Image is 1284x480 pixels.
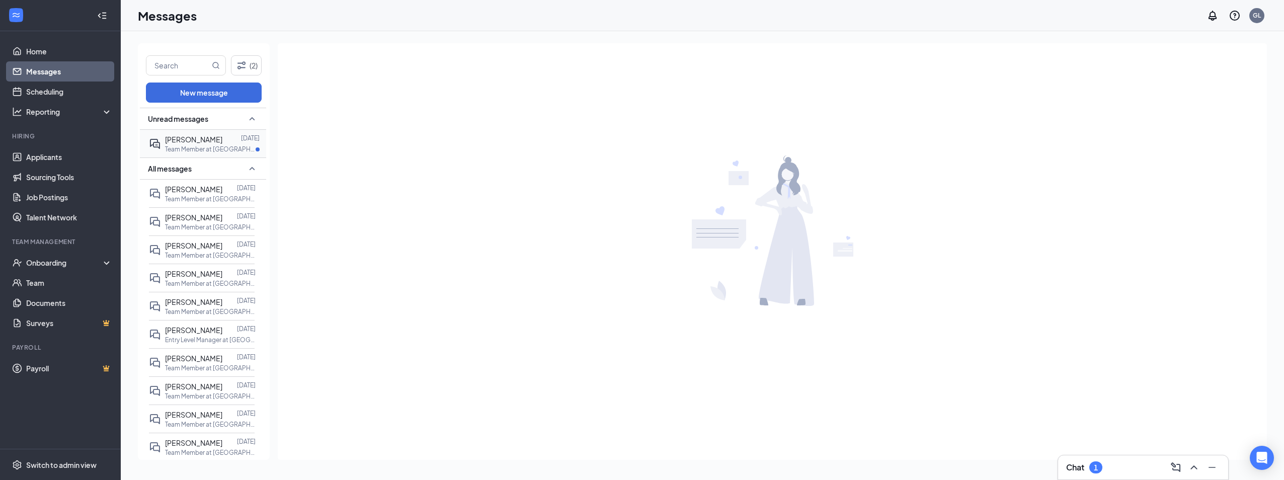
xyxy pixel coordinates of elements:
[165,223,256,231] p: Team Member at [GEOGRAPHIC_DATA][PERSON_NAME] of [GEOGRAPHIC_DATA]
[1207,10,1219,22] svg: Notifications
[165,251,256,260] p: Team Member at [GEOGRAPHIC_DATA][PERSON_NAME] of [GEOGRAPHIC_DATA]
[165,364,256,372] p: Team Member at [GEOGRAPHIC_DATA][PERSON_NAME] of [GEOGRAPHIC_DATA]
[237,212,256,220] p: [DATE]
[26,82,112,102] a: Scheduling
[165,195,256,203] p: Team Member at [GEOGRAPHIC_DATA][PERSON_NAME] of [GEOGRAPHIC_DATA]
[26,273,112,293] a: Team
[1094,463,1098,472] div: 1
[26,313,112,333] a: SurveysCrown
[149,329,161,341] svg: DoubleChat
[165,438,222,447] span: [PERSON_NAME]
[237,437,256,446] p: [DATE]
[165,326,222,335] span: [PERSON_NAME]
[165,297,222,306] span: [PERSON_NAME]
[237,409,256,418] p: [DATE]
[26,258,104,268] div: Onboarding
[1206,461,1218,473] svg: Minimize
[165,213,222,222] span: [PERSON_NAME]
[246,163,258,175] svg: SmallChevronUp
[246,113,258,125] svg: SmallChevronUp
[148,164,192,174] span: All messages
[165,354,222,363] span: [PERSON_NAME]
[149,244,161,256] svg: DoubleChat
[165,382,222,391] span: [PERSON_NAME]
[165,145,256,153] p: Team Member at [GEOGRAPHIC_DATA][PERSON_NAME] of [GEOGRAPHIC_DATA]
[1186,459,1202,475] button: ChevronUp
[1204,459,1220,475] button: Minimize
[11,10,21,20] svg: WorkstreamLogo
[149,357,161,369] svg: DoubleChat
[165,241,222,250] span: [PERSON_NAME]
[1250,446,1274,470] div: Open Intercom Messenger
[1170,461,1182,473] svg: ComposeMessage
[97,11,107,21] svg: Collapse
[165,392,256,401] p: Team Member at [GEOGRAPHIC_DATA][PERSON_NAME] of [GEOGRAPHIC_DATA]
[237,296,256,305] p: [DATE]
[149,188,161,200] svg: DoubleChat
[149,138,161,150] svg: ActiveDoubleChat
[237,268,256,277] p: [DATE]
[149,216,161,228] svg: DoubleChat
[1066,462,1084,473] h3: Chat
[12,343,110,352] div: Payroll
[26,460,97,470] div: Switch to admin view
[1229,10,1241,22] svg: QuestionInfo
[12,237,110,246] div: Team Management
[1168,459,1184,475] button: ComposeMessage
[146,56,210,75] input: Search
[26,187,112,207] a: Job Postings
[165,336,256,344] p: Entry Level Manager at [GEOGRAPHIC_DATA][PERSON_NAME] of [GEOGRAPHIC_DATA]
[149,385,161,397] svg: DoubleChat
[12,107,22,117] svg: Analysis
[165,185,222,194] span: [PERSON_NAME]
[165,307,256,316] p: Team Member at [GEOGRAPHIC_DATA][PERSON_NAME] of [GEOGRAPHIC_DATA]
[1188,461,1200,473] svg: ChevronUp
[237,184,256,192] p: [DATE]
[241,134,260,142] p: [DATE]
[149,413,161,425] svg: DoubleChat
[235,59,248,71] svg: Filter
[26,167,112,187] a: Sourcing Tools
[231,55,262,75] button: Filter (2)
[237,353,256,361] p: [DATE]
[12,460,22,470] svg: Settings
[26,147,112,167] a: Applicants
[26,358,112,378] a: PayrollCrown
[12,132,110,140] div: Hiring
[148,114,208,124] span: Unread messages
[165,269,222,278] span: [PERSON_NAME]
[26,61,112,82] a: Messages
[165,448,256,457] p: Team Member at [GEOGRAPHIC_DATA][PERSON_NAME] of [GEOGRAPHIC_DATA]
[149,441,161,453] svg: DoubleChat
[237,325,256,333] p: [DATE]
[212,61,220,69] svg: MagnifyingGlass
[237,381,256,389] p: [DATE]
[26,41,112,61] a: Home
[149,272,161,284] svg: DoubleChat
[165,135,222,144] span: [PERSON_NAME]
[26,107,113,117] div: Reporting
[146,83,262,103] button: New message
[149,300,161,312] svg: DoubleChat
[165,279,256,288] p: Team Member at [GEOGRAPHIC_DATA][PERSON_NAME] of [GEOGRAPHIC_DATA]
[26,207,112,227] a: Talent Network
[1253,11,1261,20] div: GL
[138,7,197,24] h1: Messages
[237,240,256,249] p: [DATE]
[165,410,222,419] span: [PERSON_NAME]
[12,258,22,268] svg: UserCheck
[26,293,112,313] a: Documents
[165,420,256,429] p: Team Member at [GEOGRAPHIC_DATA][PERSON_NAME] of [GEOGRAPHIC_DATA]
